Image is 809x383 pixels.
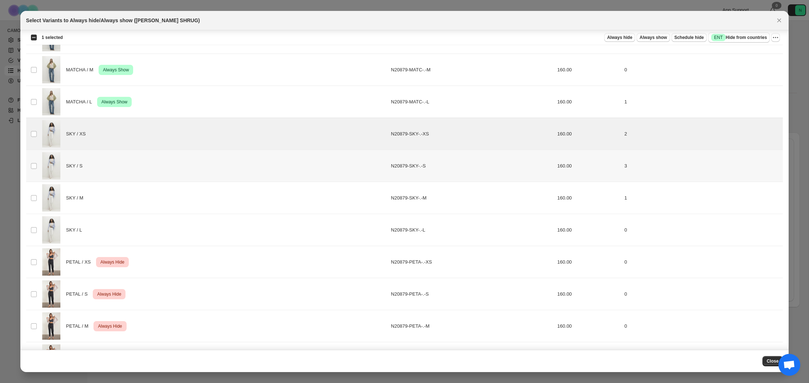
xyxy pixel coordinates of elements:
[622,342,783,374] td: 0
[42,120,60,147] img: N20879_MELI_SKY_3049.jpg
[42,280,60,308] img: N20879_MELI_PETAL_00026.jpg
[555,54,622,86] td: 160.00
[778,354,800,376] div: Open chat
[42,312,60,340] img: N20879_MELI_PETAL_00026.jpg
[42,248,60,276] img: N20879_MELI_PETAL_00026.jpg
[671,33,707,42] button: Schedule hide
[622,150,783,182] td: 3
[389,182,555,214] td: N20879-SKY-.-M
[42,216,60,244] img: N20879_MELI_SKY_3049.jpg
[555,214,622,246] td: 160.00
[555,342,622,374] td: 160.00
[42,35,63,40] span: 1 selected
[555,246,622,278] td: 160.00
[66,258,95,266] span: PETAL / XS
[26,17,200,24] h2: Select Variants to Always hide/Always show ([PERSON_NAME] SHRUG)
[622,86,783,118] td: 1
[66,291,92,298] span: PETAL / S
[42,152,60,179] img: N20879_MELI_SKY_3049.jpg
[637,33,670,42] button: Always show
[622,118,783,150] td: 2
[622,54,783,86] td: 0
[604,33,635,42] button: Always hide
[42,56,60,83] img: N20879_MELI_MATCHA_3155.jpg
[771,33,780,42] button: More actions
[389,278,555,310] td: N20879-PETA-.-S
[639,35,667,40] span: Always show
[42,344,60,372] img: N20879_MELI_PETAL_00026.jpg
[622,214,783,246] td: 0
[100,98,129,106] span: Always Show
[762,356,783,366] button: Close
[96,290,123,299] span: Always Hide
[42,88,60,115] img: N20879_MELI_MATCHA_3155.jpg
[674,35,704,40] span: Schedule hide
[555,310,622,342] td: 160.00
[708,32,770,43] button: SuccessENTHide from countries
[711,34,767,41] span: Hide from countries
[99,258,126,266] span: Always Hide
[555,150,622,182] td: 160.00
[389,246,555,278] td: N20879-PETA-.-XS
[767,358,779,364] span: Close
[622,278,783,310] td: 0
[555,182,622,214] td: 160.00
[66,194,87,202] span: SKY / M
[555,278,622,310] td: 160.00
[66,162,87,170] span: SKY / S
[622,182,783,214] td: 1
[389,150,555,182] td: N20879-SKY-.-S
[96,322,123,331] span: Always Hide
[101,66,130,74] span: Always Show
[714,35,723,40] span: ENT
[622,246,783,278] td: 0
[389,342,555,374] td: N20879-PETA-.-L
[555,118,622,150] td: 160.00
[66,226,86,234] span: SKY / L
[389,86,555,118] td: N20879-MATC-.-L
[389,310,555,342] td: N20879-PETA-.-M
[607,35,632,40] span: Always hide
[66,130,90,138] span: SKY / XS
[66,323,92,330] span: PETAL / M
[389,118,555,150] td: N20879-SKY-.-XS
[66,98,96,106] span: MATCHA / L
[774,15,784,25] button: Close
[42,184,60,212] img: N20879_MELI_SKY_3049.jpg
[622,310,783,342] td: 0
[389,214,555,246] td: N20879-SKY-.-L
[389,54,555,86] td: N20879-MATC-.-M
[555,86,622,118] td: 160.00
[66,66,97,74] span: MATCHA / M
